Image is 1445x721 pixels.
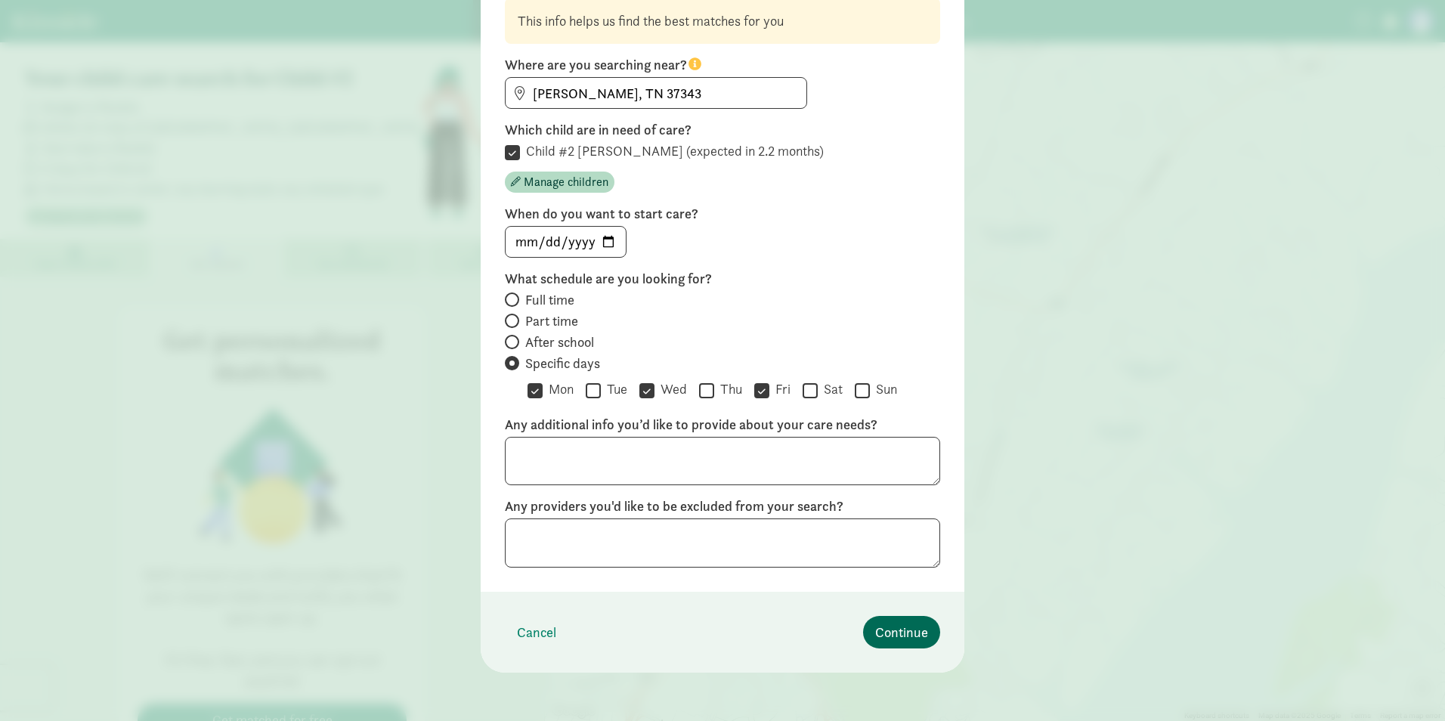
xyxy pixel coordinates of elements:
label: Sat [818,380,843,398]
label: Where are you searching near? [505,56,940,74]
span: Continue [875,622,928,642]
span: Full time [525,291,574,309]
button: Cancel [505,616,568,648]
button: Manage children [505,172,614,193]
label: Fri [769,380,791,398]
label: When do you want to start care? [505,205,940,223]
label: Sun [870,380,897,398]
span: Manage children [524,173,608,191]
span: Cancel [517,622,556,642]
label: Any additional info you’d like to provide about your care needs? [505,416,940,434]
span: After school [525,333,594,351]
span: Part time [525,312,578,330]
label: Wed [654,380,687,398]
label: Which child are in need of care? [505,121,940,139]
label: Child #2 [PERSON_NAME] (expected in 2.2 months) [520,142,824,160]
div: This info helps us find the best matches for you [518,11,927,31]
input: Find address [506,78,806,108]
button: Continue [863,616,940,648]
label: Any providers you'd like to be excluded from your search? [505,497,940,515]
label: Tue [601,380,627,398]
span: Specific days [525,354,600,373]
label: What schedule are you looking for? [505,270,940,288]
label: Mon [543,380,574,398]
label: Thu [714,380,742,398]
